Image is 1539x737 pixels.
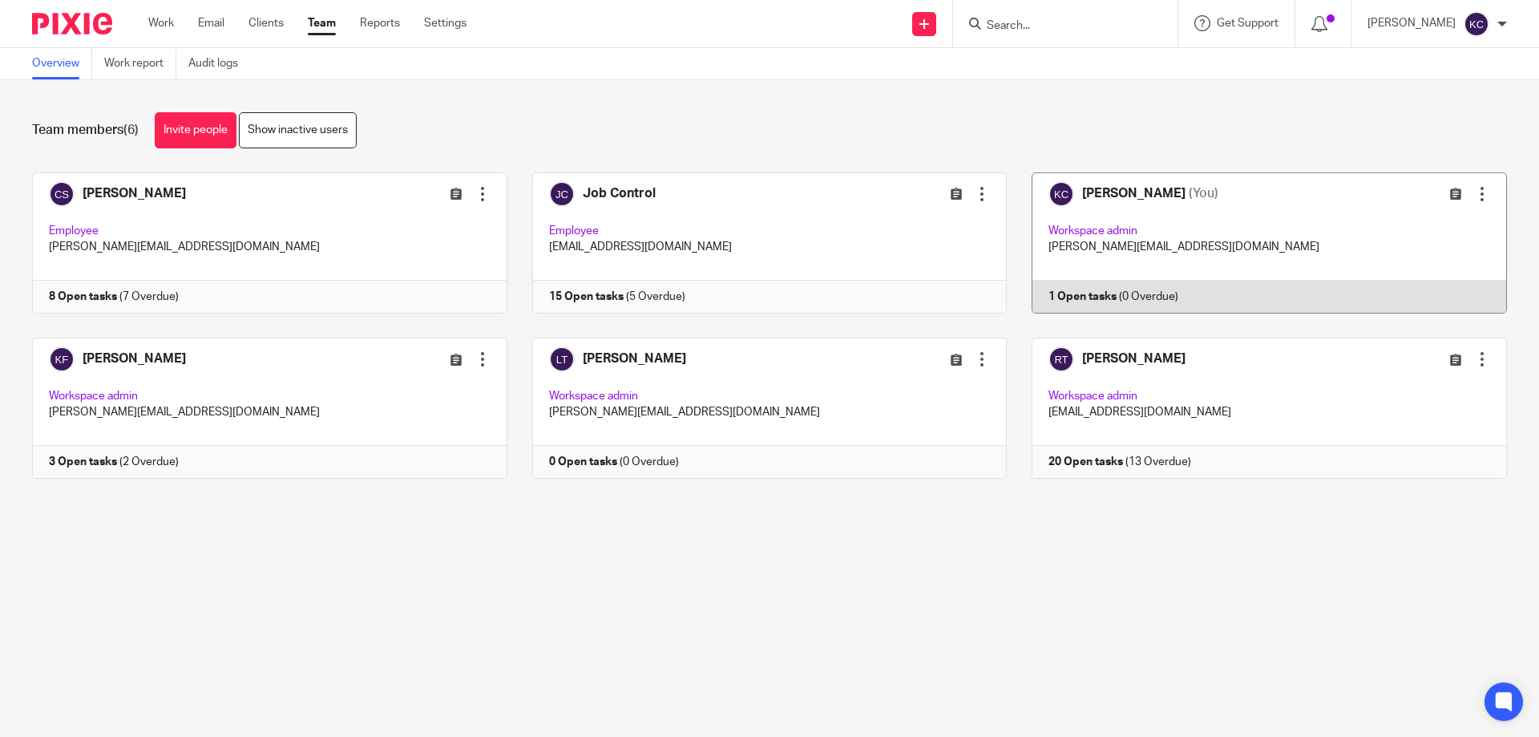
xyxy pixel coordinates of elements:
a: Work report [104,48,176,79]
a: Show inactive users [239,112,357,148]
a: Invite people [155,112,236,148]
a: Work [148,15,174,31]
input: Search [985,19,1129,34]
span: Get Support [1217,18,1278,29]
a: Settings [424,15,467,31]
a: Email [198,15,224,31]
h1: Team members [32,122,139,139]
span: (6) [123,124,139,136]
a: Audit logs [188,48,250,79]
a: Team [308,15,336,31]
a: Overview [32,48,92,79]
a: Reports [360,15,400,31]
img: svg%3E [1464,11,1489,37]
p: [PERSON_NAME] [1367,15,1456,31]
img: Pixie [32,13,112,34]
a: Clients [248,15,284,31]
